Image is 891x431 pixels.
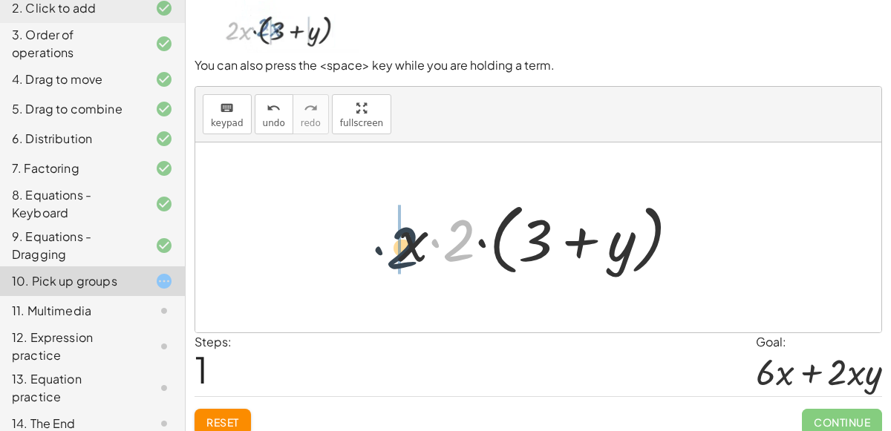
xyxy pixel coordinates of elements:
button: redoredo [293,94,329,134]
span: 1 [195,346,208,392]
div: 12. Expression practice [12,329,131,364]
i: Task started. [155,272,173,290]
button: undoundo [255,94,293,134]
i: Task not started. [155,302,173,320]
div: 5. Drag to combine [12,100,131,118]
span: keypad [211,118,244,128]
button: fullscreen [332,94,391,134]
div: Goal: [756,333,882,351]
button: keyboardkeypad [203,94,252,134]
span: fullscreen [340,118,383,128]
i: redo [304,99,318,117]
i: Task not started. [155,338,173,355]
div: 11. Multimedia [12,302,131,320]
i: Task not started. [155,379,173,397]
i: Task finished and correct. [155,35,173,53]
i: Task finished and correct. [155,237,173,254]
i: Task finished and correct. [155,130,173,148]
i: keyboard [220,99,234,117]
div: 8. Equations - Keyboard [12,186,131,222]
div: 6. Distribution [12,130,131,148]
span: Reset [206,415,239,429]
i: Task finished and correct. [155,159,173,177]
i: Task finished and correct. [155,195,173,213]
div: 13. Equation practice [12,370,131,406]
i: Task finished and correct. [155,70,173,88]
p: You can also press the <space> key while you are holding a term. [195,57,882,74]
div: 10. Pick up groups [12,272,131,290]
div: 7. Factoring [12,159,131,177]
div: 3. Order of operations [12,26,131,62]
span: redo [301,118,321,128]
i: Task finished and correct. [155,100,173,118]
i: undo [267,99,281,117]
span: undo [263,118,285,128]
label: Steps: [195,334,232,349]
div: 9. Equations - Dragging [12,228,131,263]
div: 4. Drag to move [12,70,131,88]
